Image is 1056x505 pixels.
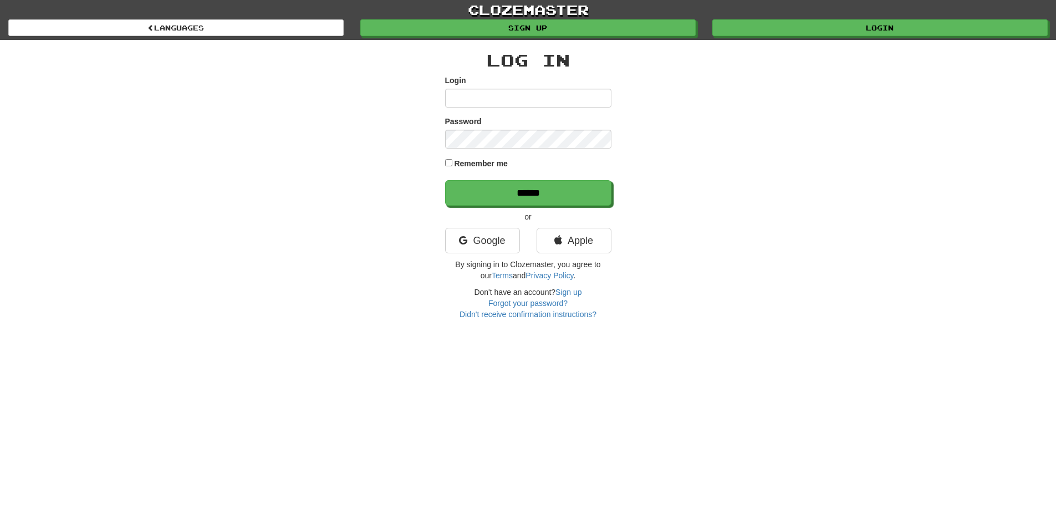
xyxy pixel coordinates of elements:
div: Don't have an account? [445,287,611,320]
h2: Log In [445,51,611,69]
a: Forgot your password? [488,299,568,308]
label: Login [445,75,466,86]
a: Terms [492,271,513,280]
a: Sign up [555,288,581,297]
a: Apple [537,228,611,253]
p: or [445,211,611,222]
a: Login [712,19,1048,36]
a: Didn't receive confirmation instructions? [460,310,596,319]
a: Languages [8,19,344,36]
label: Password [445,116,482,127]
label: Remember me [454,158,508,169]
p: By signing in to Clozemaster, you agree to our and . [445,259,611,281]
a: Privacy Policy [526,271,573,280]
a: Google [445,228,520,253]
a: Sign up [360,19,696,36]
